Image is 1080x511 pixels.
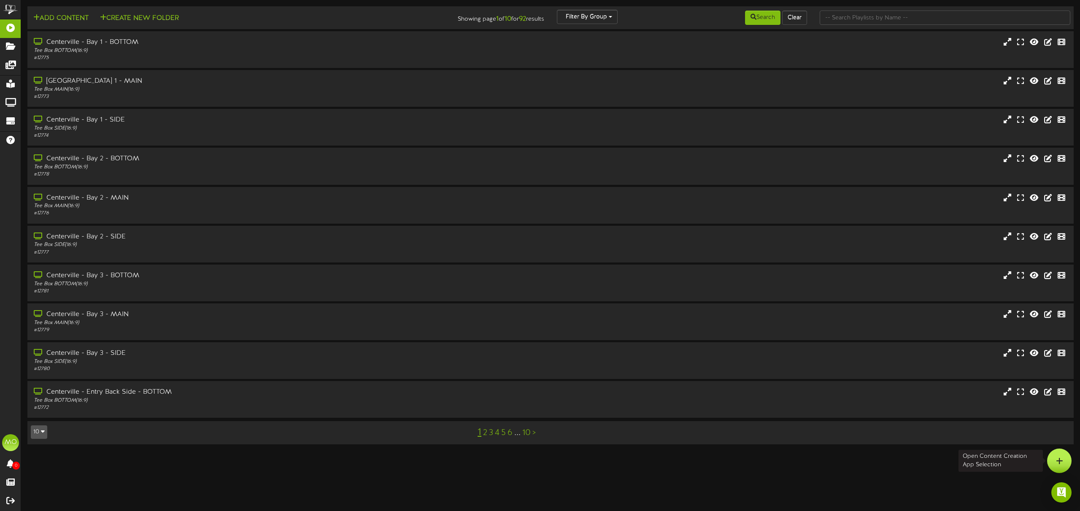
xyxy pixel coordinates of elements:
div: Tee Box MAIN ( 16:9 ) [34,203,457,210]
a: 10 [522,428,531,438]
div: Tee Box MAIN ( 16:9 ) [34,86,457,93]
div: MO [2,434,19,451]
div: Centerville - Bay 2 - BOTTOM [34,154,457,164]
div: Tee Box BOTTOM ( 16:9 ) [34,47,457,54]
strong: 10 [505,15,511,23]
div: # 12779 [34,327,457,334]
input: -- Search Playlists by Name -- [820,11,1070,25]
button: Filter By Group [557,10,618,24]
div: # 12781 [34,288,457,295]
button: Add Content [31,13,91,24]
div: # 12778 [34,171,457,178]
div: # 12780 [34,365,457,373]
div: # 12777 [34,249,457,256]
a: 6 [508,428,513,438]
a: 3 [489,428,493,438]
strong: 92 [519,15,526,23]
div: Centerville - Bay 3 - MAIN [34,310,457,319]
div: Tee Box BOTTOM ( 16:9 ) [34,281,457,288]
strong: 1 [496,15,499,23]
div: Centerville - Bay 1 - BOTTOM [34,38,457,47]
div: Showing page of for results [375,10,551,24]
div: # 12776 [34,210,457,217]
div: Tee Box SIDE ( 16:9 ) [34,358,457,365]
a: 2 [483,428,487,438]
a: 5 [501,428,506,438]
div: [GEOGRAPHIC_DATA] 1 - MAIN [34,76,457,86]
div: Tee Box SIDE ( 16:9 ) [34,241,457,249]
a: ... [514,428,521,438]
a: 1 [478,427,481,438]
a: 4 [495,428,499,438]
div: # 12774 [34,132,457,139]
span: 0 [12,462,20,470]
div: Centerville - Entry Back Side - BOTTOM [34,387,457,397]
div: Tee Box BOTTOM ( 16:9 ) [34,397,457,404]
div: Centerville - Bay 3 - SIDE [34,349,457,358]
div: # 12775 [34,54,457,62]
button: Clear [782,11,807,25]
div: Centerville - Bay 2 - MAIN [34,193,457,203]
div: Open Intercom Messenger [1051,482,1072,503]
button: Search [745,11,780,25]
div: # 12773 [34,93,457,100]
div: Centerville - Bay 2 - SIDE [34,232,457,242]
div: Tee Box BOTTOM ( 16:9 ) [34,164,457,171]
div: # 12772 [34,404,457,411]
button: Create New Folder [97,13,181,24]
button: 10 [31,425,47,439]
div: Centerville - Bay 1 - SIDE [34,115,457,125]
a: > [532,428,536,438]
div: Tee Box MAIN ( 16:9 ) [34,319,457,327]
div: Tee Box SIDE ( 16:9 ) [34,125,457,132]
div: Centerville - Bay 3 - BOTTOM [34,271,457,281]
